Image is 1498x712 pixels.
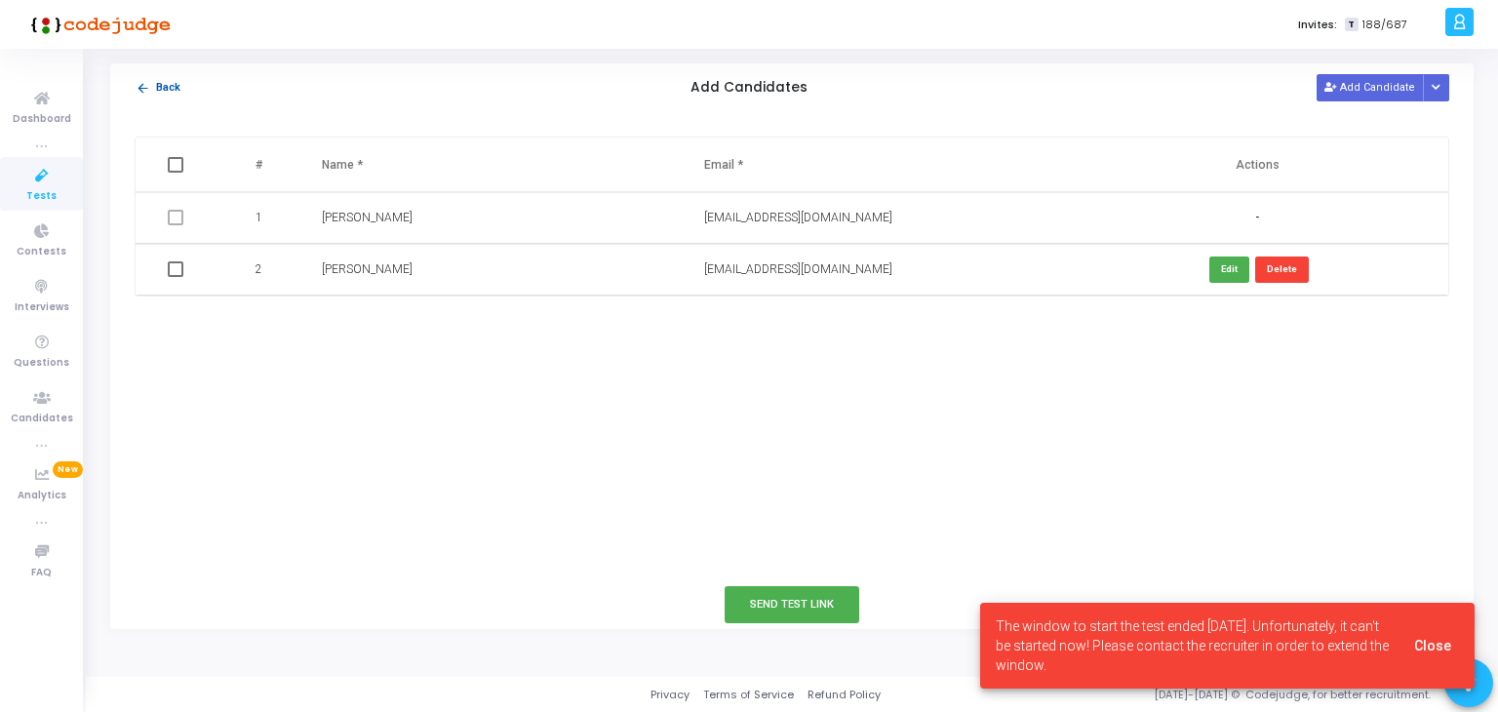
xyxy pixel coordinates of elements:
[302,138,685,192] th: Name *
[256,209,262,226] span: 1
[256,260,262,278] span: 2
[725,586,859,622] button: Send Test Link
[690,80,808,97] h5: Add Candidates
[650,687,690,703] a: Privacy
[1414,638,1451,653] span: Close
[322,262,413,276] span: [PERSON_NAME]
[322,211,413,224] span: [PERSON_NAME]
[15,299,69,316] span: Interviews
[17,244,66,260] span: Contests
[685,138,1067,192] th: Email *
[1399,628,1467,663] button: Close
[704,262,892,276] span: [EMAIL_ADDRESS][DOMAIN_NAME]
[808,687,881,703] a: Refund Policy
[1255,210,1259,226] span: -
[1209,257,1249,283] button: Edit
[1298,17,1337,33] label: Invites:
[24,5,171,44] img: logo
[219,138,303,192] th: #
[11,411,73,427] span: Candidates
[1345,18,1358,32] span: T
[53,461,83,478] span: New
[1255,257,1309,283] button: Delete
[1362,17,1407,33] span: 188/687
[1317,74,1424,100] button: Add Candidate
[135,79,181,98] button: Back
[26,188,57,205] span: Tests
[136,81,150,96] mat-icon: arrow_back
[18,488,66,504] span: Analytics
[703,687,794,703] a: Terms of Service
[1066,138,1448,192] th: Actions
[996,616,1391,675] span: The window to start the test ended [DATE]. Unfortunately, it can't be started now! Please contact...
[31,565,52,581] span: FAQ
[1423,74,1450,100] div: Button group with nested dropdown
[13,111,71,128] span: Dashboard
[14,355,69,372] span: Questions
[704,211,892,224] span: [EMAIL_ADDRESS][DOMAIN_NAME]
